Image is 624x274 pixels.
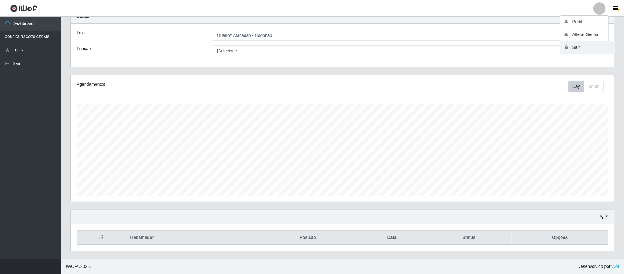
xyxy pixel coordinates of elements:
[568,81,604,92] div: First group
[568,81,584,92] button: Day
[66,264,77,269] span: IWOF
[77,30,85,36] label: Loja
[560,28,615,41] button: Alterar Senha
[584,81,604,92] button: Month
[578,263,619,270] span: Desenvolvido por
[77,45,91,52] label: Função
[77,81,293,88] div: Agendamentos
[66,263,91,270] span: © 2025 .
[10,5,37,12] img: CoreUI Logo
[560,16,615,28] button: Perfil
[611,264,619,269] a: iWof
[568,81,608,92] div: Toolbar with button groups
[512,231,608,245] th: Opções
[126,231,258,245] th: Trabalhador
[259,231,357,245] th: Posição
[560,41,615,54] button: Sair
[357,231,427,245] th: Data
[426,231,512,245] th: Status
